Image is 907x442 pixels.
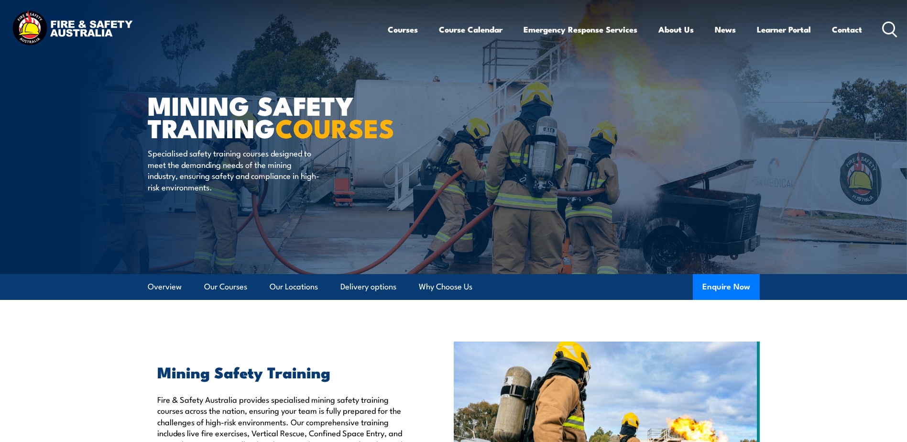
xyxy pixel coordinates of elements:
a: About Us [658,17,694,42]
button: Enquire Now [693,274,760,300]
a: Contact [832,17,862,42]
a: Delivery options [340,274,396,299]
h2: Mining Safety Training [157,365,410,378]
a: Our Locations [270,274,318,299]
a: Emergency Response Services [524,17,637,42]
a: Courses [388,17,418,42]
a: Why Choose Us [419,274,472,299]
strong: COURSES [275,107,394,147]
h1: MINING SAFETY TRAINING [148,94,384,138]
a: Learner Portal [757,17,811,42]
a: Overview [148,274,182,299]
p: Specialised safety training courses designed to meet the demanding needs of the mining industry, ... [148,147,322,192]
a: News [715,17,736,42]
a: Course Calendar [439,17,503,42]
a: Our Courses [204,274,247,299]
